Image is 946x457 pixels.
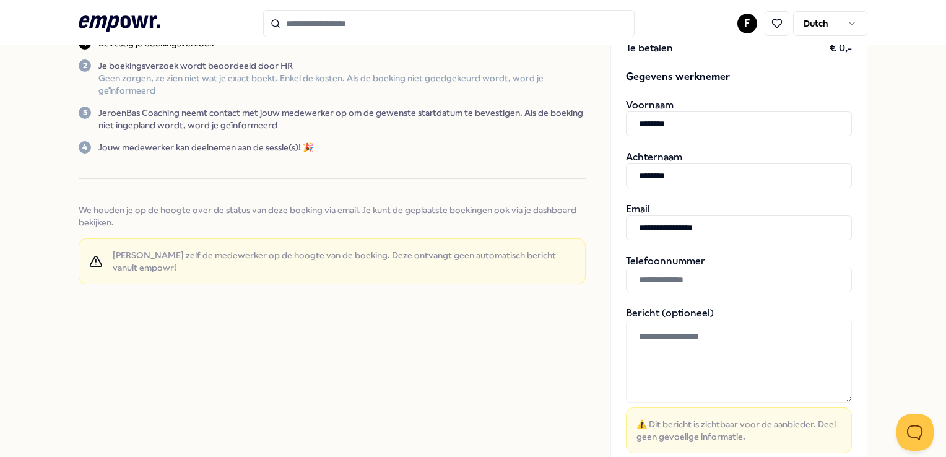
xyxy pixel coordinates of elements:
[98,72,585,97] p: Geen zorgen, ze zien niet wat je exact boekt. Enkel de kosten. Als de boeking niet goedgekeurd wo...
[626,255,852,292] div: Telefoonnummer
[79,107,91,119] div: 3
[626,69,852,84] span: Gegevens werknemer
[636,418,841,443] span: ⚠️ Dit bericht is zichtbaar voor de aanbieder. Deel geen gevoelige informatie.
[626,151,852,188] div: Achternaam
[896,414,934,451] iframe: Help Scout Beacon - Open
[79,204,585,228] span: We houden je op de hoogte over de status van deze boeking via email. Je kunt de geplaatste boekin...
[626,307,852,453] div: Bericht (optioneel)
[79,59,91,72] div: 2
[98,141,313,154] p: Jouw medewerker kan deelnemen aan de sessie(s)! 🎉
[830,42,852,54] span: € 0,-
[79,37,91,50] div: 1
[626,42,673,54] span: Te betalen
[98,59,585,72] p: Je boekingsverzoek wordt beoordeeld door HR
[113,249,575,274] span: [PERSON_NAME] zelf de medewerker op de hoogte van de boeking. Deze ontvangt geen automatisch beri...
[79,141,91,154] div: 4
[626,99,852,136] div: Voornaam
[626,203,852,240] div: Email
[98,107,585,131] p: JeroenBas Coaching neemt contact met jouw medewerker op om de gewenste startdatum te bevestigen. ...
[263,10,635,37] input: Search for products, categories or subcategories
[737,14,757,33] button: F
